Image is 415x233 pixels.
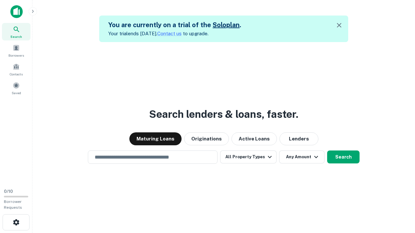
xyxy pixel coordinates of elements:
[327,150,360,163] button: Search
[4,189,13,194] span: 0 / 10
[184,132,229,145] button: Originations
[231,132,277,145] button: Active Loans
[4,199,22,210] span: Borrower Requests
[12,90,21,95] span: Saved
[10,34,22,39] span: Search
[279,150,325,163] button: Any Amount
[129,132,182,145] button: Maturing Loans
[10,72,23,77] span: Contacts
[149,106,298,122] h3: Search lenders & loans, faster.
[2,79,30,97] a: Saved
[108,30,241,38] p: Your trial ends [DATE]. to upgrade.
[220,150,277,163] button: All Property Types
[383,181,415,212] iframe: Chat Widget
[8,53,24,58] span: Borrowers
[2,42,30,59] a: Borrowers
[2,61,30,78] a: Contacts
[10,5,23,18] img: capitalize-icon.png
[2,23,30,40] a: Search
[108,20,241,30] h5: You are currently on a trial of the .
[279,132,318,145] button: Lenders
[157,31,182,36] a: Contact us
[213,21,240,29] a: Soloplan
